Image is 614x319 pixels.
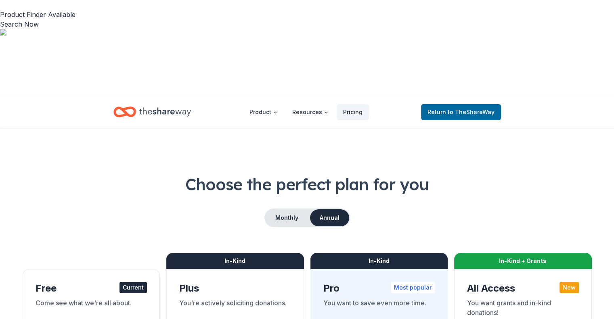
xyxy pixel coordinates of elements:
[113,102,191,121] a: Home
[19,173,595,196] h1: Choose the perfect plan for you
[427,107,495,117] span: Return
[36,282,147,295] div: Free
[265,209,308,226] button: Monthly
[391,282,435,293] div: Most popular
[166,253,304,269] div: In-Kind
[286,104,335,120] button: Resources
[310,209,349,226] button: Annual
[560,282,579,293] div: New
[337,104,369,120] a: Pricing
[467,282,579,295] div: All Access
[323,282,435,295] div: Pro
[448,108,495,115] span: to TheShareWay
[243,102,369,121] nav: Main
[421,104,501,120] a: Returnto TheShareWay
[454,253,592,269] div: In-Kind + Grants
[243,104,284,120] button: Product
[310,253,448,269] div: In-Kind
[119,282,147,293] div: Current
[179,282,291,295] div: Plus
